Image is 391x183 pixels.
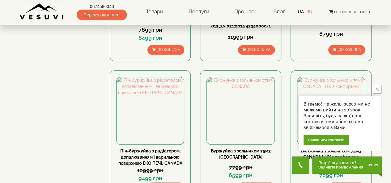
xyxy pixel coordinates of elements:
[327,8,372,15] button: 0 товар(ів) - 0грн
[292,156,309,174] button: Get Call button
[318,165,363,169] span: Залиште повідомлення
[77,10,127,20] span: Передзвоніть мені
[140,5,169,19] a: Товари
[116,34,184,42] div: 6499 грн
[228,5,260,19] a: Про нас
[328,45,365,55] button: До кошика
[318,161,363,165] span: Потрібна допомога?
[248,48,270,52] span: До кошика
[338,48,361,52] span: До кошика
[373,85,381,94] button: close button
[147,45,184,55] button: До кошика
[19,3,64,20] img: Завод VESUVI
[118,148,182,166] a: Піч-буржуйка з радіатором, допалюванням і варильною поверхнею ЕКО ПЕЧЬ CANADA
[211,148,271,160] a: Буржуйка з зольником 75м3 [GEOGRAPHIC_DATA]
[208,11,273,28] a: Піч непобутового призначення (Піч металева опалювальна), код ДК 021:2015 42340000-1
[206,33,274,41] div: 11999 грн
[304,135,349,145] div: Залишити контакти
[304,101,376,131] div: Вітаємо! На жаль, зараз ми не можемо вийти на зв'язок. Залишіть, будь ласка, свої контакти, і ми ...
[77,3,127,10] a: 0674586340
[157,48,180,52] span: До кошика
[312,156,382,174] button: Chat button
[182,5,215,19] a: Послуги
[206,163,274,171] div: 7799 грн
[334,9,370,14] span: 0 товар(ів) - 0грн
[207,77,274,144] img: Буржуйка з зольником 75м3 CANADA
[238,45,275,55] button: До кошика
[116,166,184,174] div: 10999 грн
[298,9,304,14] a: UA
[117,77,184,144] img: Піч-буржуйка з радіатором, допалюванням і варильною поверхнею ЕКО ПЕЧЬ CANADA
[306,9,312,14] a: RU
[116,26,184,34] div: 7699 грн
[297,171,365,179] div: 7099 грн
[297,77,365,144] img: Буржуйка з зольником 75м3 CANADA LUX з конфоркою
[273,8,285,15] a: Блог
[116,174,184,182] div: 9499 грн
[297,30,365,38] div: 8799 грн
[206,171,274,179] div: 6599 грн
